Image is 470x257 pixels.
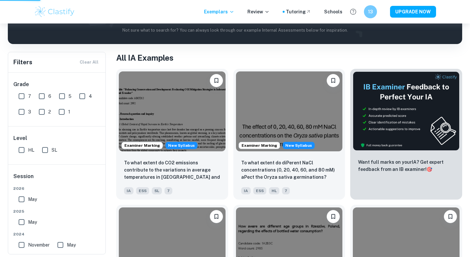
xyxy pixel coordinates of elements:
[236,71,343,151] img: ESS IA example thumbnail: To what extent do diPerent NaCl concentr
[67,241,76,249] span: May
[152,187,162,194] span: SL
[28,196,37,203] span: May
[327,210,340,223] button: Bookmark
[69,93,71,100] span: 5
[13,208,101,214] span: 2025
[136,187,149,194] span: ESS
[253,187,266,194] span: ESS
[124,187,133,194] span: IA
[210,74,223,87] button: Bookmark
[13,58,32,67] h6: Filters
[241,159,337,181] p: To what extent do diPerent NaCl concentrations (0, 20, 40, 60, and 80 mM) aPect the Oryza sativa ...
[13,81,101,88] h6: Grade
[367,8,374,15] h6: 13
[286,8,311,15] a: Tutoring
[48,108,51,115] span: 2
[28,219,37,226] span: May
[204,8,234,15] p: Exemplars
[122,143,163,148] span: Examiner Marking
[28,146,34,154] span: HL
[48,93,51,100] span: 6
[13,27,457,34] p: Not sure what to search for? You can always look through our example Internal Assessments below f...
[116,69,228,200] a: Examiner MarkingStarting from the May 2026 session, the ESS IA requirements have changed. We crea...
[210,210,223,223] button: Bookmark
[427,167,432,172] span: 🎯
[119,71,226,151] img: ESS IA example thumbnail: To what extent do CO2 emissions contribu
[327,74,340,87] button: Bookmark
[350,69,462,200] a: ThumbnailWant full marks on yourIA? Get expert feedback from an IB examiner!
[165,142,197,149] div: Starting from the May 2026 session, the ESS IA requirements have changed. We created this exempla...
[348,6,359,17] button: Help and Feedback
[124,159,220,181] p: To what extent do CO2 emissions contribute to the variations in average temperatures in Indonesia...
[233,69,345,200] a: Examiner MarkingStarting from the May 2026 session, the ESS IA requirements have changed. We crea...
[239,143,280,148] span: Examiner Marking
[247,8,270,15] p: Review
[444,210,457,223] button: Bookmark
[241,187,251,194] span: IA
[13,173,101,186] h6: Session
[390,6,436,18] button: UPGRADE NOW
[364,5,377,18] button: 13
[283,142,315,149] span: New Syllabus
[13,134,101,142] h6: Level
[28,108,31,115] span: 3
[358,159,454,173] p: Want full marks on your IA ? Get expert feedback from an IB examiner!
[28,241,50,249] span: November
[283,142,315,149] div: Starting from the May 2026 session, the ESS IA requirements have changed. We created this exempla...
[13,186,101,191] span: 2026
[116,52,462,64] h1: All IA Examples
[269,187,279,194] span: HL
[89,93,92,100] span: 4
[165,142,197,149] span: New Syllabus
[353,71,460,151] img: Thumbnail
[282,187,290,194] span: 7
[13,231,101,237] span: 2024
[324,8,342,15] a: Schools
[68,108,70,115] span: 1
[34,5,75,18] img: Clastify logo
[164,187,172,194] span: 7
[28,93,31,100] span: 7
[52,146,57,154] span: SL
